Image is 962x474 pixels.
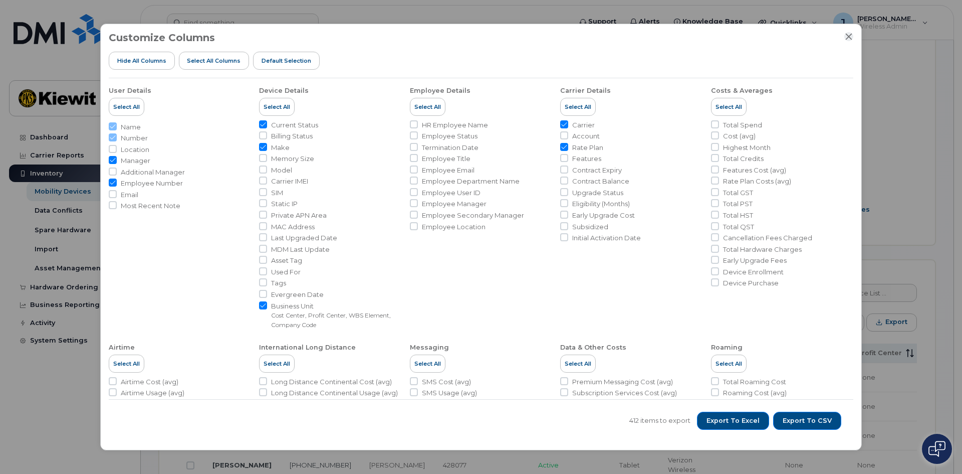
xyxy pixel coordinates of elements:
span: Manager [121,156,150,166]
span: SMS Usage (avg) [422,388,477,398]
button: Select All [259,98,295,116]
span: Email [121,190,138,200]
span: Total Spend [723,120,762,130]
button: Select All [109,355,144,373]
span: Total Hardware Charges [723,245,802,254]
span: Employee Number [121,179,183,188]
span: Number [121,133,148,143]
span: Total Credits [723,154,764,164]
span: Default Selection [262,57,311,65]
span: SIM [271,188,283,198]
div: Costs & Averages [711,86,773,95]
button: Close [844,32,853,41]
span: HR Employee Name [422,120,488,130]
span: Airtime Cost (avg) [121,377,178,387]
span: Memory Size [271,154,314,164]
span: Employee Location [422,222,486,232]
span: 412 items to export [629,416,690,425]
span: Carrier [572,120,595,130]
span: Total HST [723,211,753,220]
button: Export to CSV [773,412,841,430]
span: Current Status [271,120,318,130]
span: Employee User ID [422,188,480,198]
span: Cost (avg) [723,131,756,141]
span: Hide All Columns [117,57,166,65]
span: Select All [113,103,140,111]
span: Long Distance Continental Usage (avg) [271,388,398,398]
span: Early Upgrade Fees [723,256,787,265]
div: Employee Details [410,86,470,95]
button: Hide All Columns [109,52,175,70]
span: Account [572,131,600,141]
span: Select All [715,103,742,111]
span: Export to CSV [783,416,832,425]
span: Select All [264,103,290,111]
button: Default Selection [253,52,320,70]
h3: Customize Columns [109,32,215,43]
span: Name [121,122,141,132]
span: Last Upgraded Date [271,233,337,243]
button: Select All [259,355,295,373]
span: Termination Date [422,143,478,152]
span: Employee Title [422,154,470,164]
span: Billing Status [271,131,313,141]
span: Select All [113,360,140,368]
span: Features Cost (avg) [723,166,786,175]
span: Carrier IMEI [271,177,308,186]
span: Business Unit [271,301,401,311]
span: Cancellation Fees Charged [723,233,812,243]
span: Employee Email [422,166,474,175]
span: Location [121,145,149,154]
div: International Long Distance [259,343,356,352]
span: Long Distance Continental Cost (avg) [271,377,392,387]
span: Tags [271,278,286,288]
div: Device Details [259,86,309,95]
span: Model [271,166,292,175]
span: Total GST [723,188,753,198]
div: Messaging [410,343,449,352]
span: Export to Excel [706,416,760,425]
span: Select All [264,360,290,368]
span: Employee Secondary Manager [422,211,524,220]
span: Rate Plan [572,143,603,152]
span: Most Recent Note [121,201,180,211]
span: Subscription Services Cost (avg) [572,388,677,398]
button: Select All [711,355,747,373]
span: Used For [271,267,301,277]
div: Carrier Details [560,86,611,95]
span: Total QST [723,222,754,232]
span: Make [271,143,290,152]
span: Eligibility (Months) [572,199,630,209]
span: Total PST [723,199,753,209]
span: Premium Messaging Cost (avg) [572,377,673,387]
span: Contract Balance [572,177,629,186]
span: SMS Cost (avg) [422,377,471,387]
span: Initial Activation Date [572,233,641,243]
span: Rate Plan Costs (avg) [723,177,791,186]
span: Highest Month [723,143,771,152]
span: Evergreen Date [271,290,324,299]
span: Roaming Cost (avg) [723,388,787,398]
span: Employee Status [422,131,477,141]
button: Select all Columns [179,52,250,70]
span: Additional Manager [121,168,185,177]
span: Select All [414,360,441,368]
div: Airtime [109,343,135,352]
div: Roaming [711,343,743,352]
button: Select All [711,98,747,116]
span: MDM Last Update [271,245,330,254]
span: Employee Department Name [422,177,520,186]
button: Select All [560,98,596,116]
button: Select All [410,355,445,373]
span: Select All [414,103,441,111]
button: Export to Excel [697,412,769,430]
span: Select all Columns [187,57,241,65]
span: Subsidized [572,222,608,232]
button: Select All [410,98,445,116]
button: Select All [109,98,144,116]
span: Total Roaming Cost [723,377,786,387]
div: User Details [109,86,151,95]
span: Employee Manager [422,199,487,209]
span: Early Upgrade Cost [572,211,635,220]
span: Device Enrollment [723,267,784,277]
